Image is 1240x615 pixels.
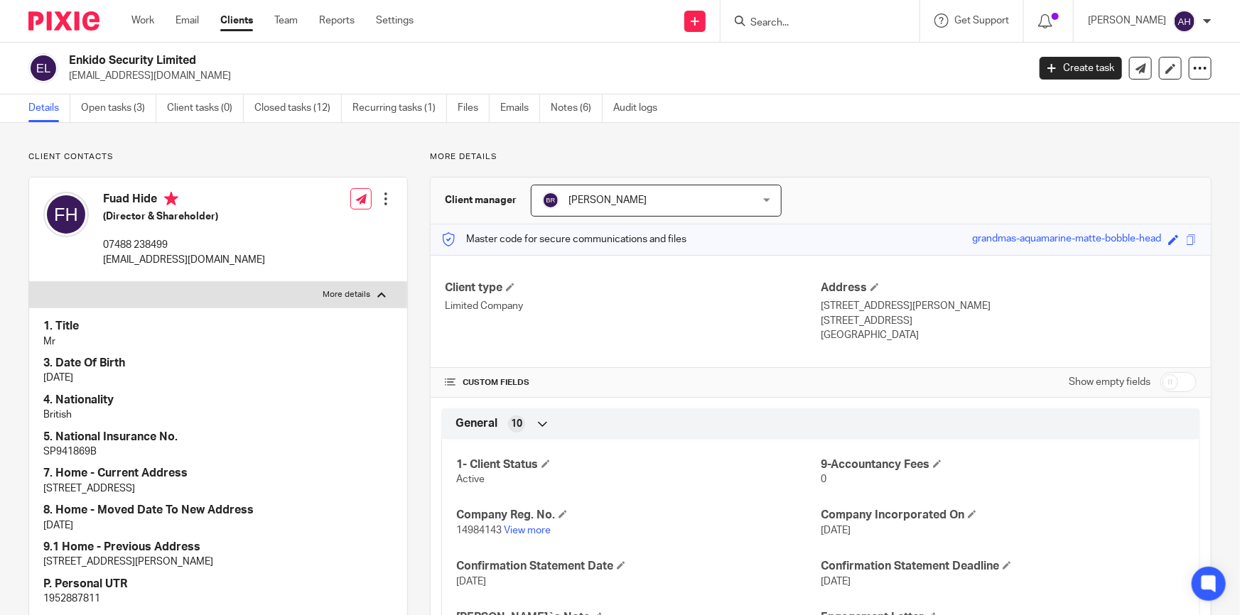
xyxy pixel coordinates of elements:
h4: 1- Client Status [456,457,821,472]
a: Create task [1040,57,1122,80]
a: Clients [220,13,253,28]
p: Master code for secure communications and files [441,232,686,246]
h4: 8. Home - Moved Date To New Address [43,503,393,518]
h4: P. Personal UTR [43,577,393,592]
p: [STREET_ADDRESS] [821,314,1197,328]
p: Mr [43,334,393,349]
a: Recurring tasks (1) [352,94,447,122]
a: Settings [376,13,414,28]
a: Files [458,94,490,122]
label: Show empty fields [1069,375,1150,389]
h4: 9.1 Home - Previous Address [43,540,393,555]
a: Audit logs [613,94,668,122]
h2: Enkido Security Limited [69,53,829,68]
p: [PERSON_NAME] [1088,13,1166,28]
p: [EMAIL_ADDRESS][DOMAIN_NAME] [103,253,265,267]
p: [GEOGRAPHIC_DATA] [821,328,1197,342]
p: More details [430,151,1212,163]
p: [STREET_ADDRESS] [43,481,393,496]
a: Email [176,13,199,28]
div: grandmas-aquamarine-matte-bobble-head [972,232,1161,248]
span: [PERSON_NAME] [568,195,647,205]
h4: Confirmation Statement Deadline [821,559,1185,574]
p: Client contacts [28,151,408,163]
a: View more [504,526,551,535]
span: 14984143 [456,526,502,535]
span: General [455,416,497,431]
p: [STREET_ADDRESS][PERSON_NAME] [821,299,1197,313]
a: Open tasks (3) [81,94,156,122]
p: [DATE] [43,518,393,533]
i: Primary [164,192,178,206]
a: Details [28,94,70,122]
h4: 9-Accountancy Fees [821,457,1185,472]
p: [DATE] [43,371,393,385]
a: Emails [500,94,540,122]
h4: Client type [445,281,821,295]
a: Client tasks (0) [167,94,244,122]
input: Search [749,17,877,30]
span: [DATE] [821,526,851,535]
h5: (Director & Shareholder) [103,209,265,224]
h4: 5. National Insurance No. [43,430,393,445]
p: Limited Company [445,299,821,313]
a: Closed tasks (12) [254,94,342,122]
p: 07488 238499 [103,238,265,252]
h4: 1. Title [43,319,393,334]
h4: Fuad Hide [103,192,265,209]
img: svg%3E [542,192,559,209]
img: svg%3E [43,192,89,237]
a: Team [274,13,298,28]
h4: Address [821,281,1197,295]
h4: Company Reg. No. [456,508,821,523]
a: Reports [319,13,355,28]
h4: Confirmation Statement Date [456,559,821,574]
h4: Company Incorporated On [821,508,1185,523]
a: Notes (6) [551,94,603,122]
p: More details [323,289,370,300]
p: [EMAIL_ADDRESS][DOMAIN_NAME] [69,69,1018,83]
h4: 3. Date Of Birth [43,356,393,371]
span: 0 [821,474,826,484]
img: svg%3E [28,53,58,83]
p: 1952887811 [43,592,393,606]
span: [DATE] [456,577,486,587]
span: [DATE] [821,577,851,587]
h4: 4. Nationality [43,393,393,408]
a: Work [131,13,154,28]
img: Pixie [28,11,99,31]
p: SP941869B [43,445,393,459]
span: 10 [511,417,522,431]
img: svg%3E [1173,10,1196,33]
span: Get Support [954,16,1009,26]
h4: CUSTOM FIELDS [445,377,821,388]
h3: Client manager [445,193,517,207]
p: [STREET_ADDRESS][PERSON_NAME] [43,555,393,569]
h4: 7. Home - Current Address [43,466,393,481]
p: British [43,408,393,422]
span: Active [456,474,485,484]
